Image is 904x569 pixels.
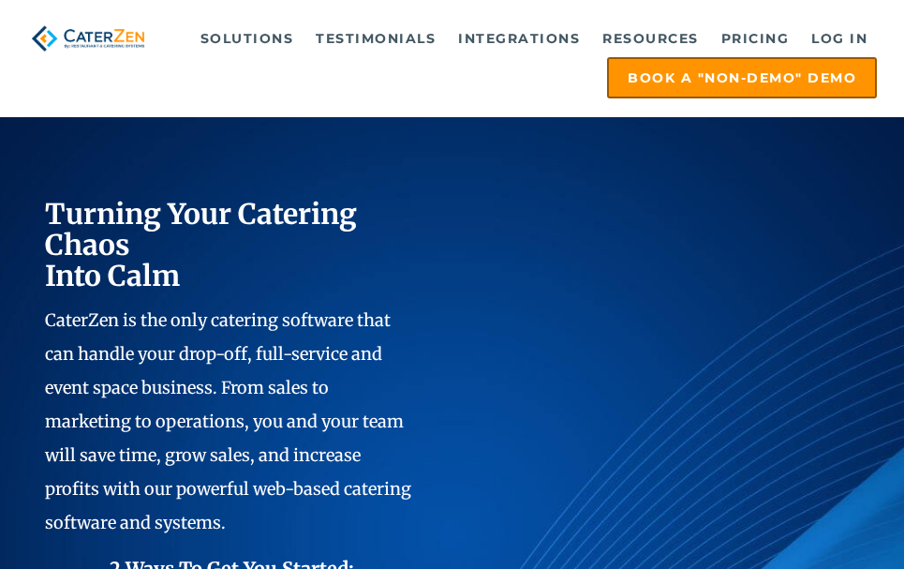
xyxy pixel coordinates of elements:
[45,196,357,293] span: Turning Your Catering Chaos Into Calm
[449,20,589,57] a: Integrations
[306,20,445,57] a: Testimonials
[172,20,877,98] div: Navigation Menu
[712,20,799,57] a: Pricing
[607,57,877,98] a: Book a "Non-Demo" Demo
[45,309,411,533] span: CaterZen is the only catering software that can handle your drop-off, full-service and event spac...
[802,20,877,57] a: Log in
[737,496,883,548] iframe: Help widget launcher
[593,20,708,57] a: Resources
[191,20,304,57] a: Solutions
[27,20,149,57] img: caterzen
